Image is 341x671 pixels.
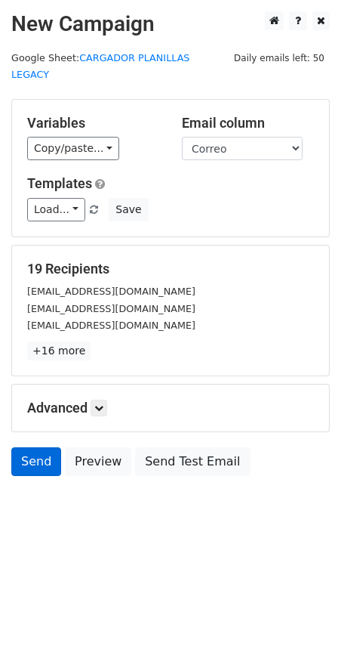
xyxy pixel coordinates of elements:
span: Daily emails left: 50 [229,50,330,66]
a: Send Test Email [135,447,250,476]
a: Copy/paste... [27,137,119,160]
a: Preview [65,447,131,476]
h5: Email column [182,115,314,131]
button: Save [109,198,148,221]
a: Templates [27,175,92,191]
small: Google Sheet: [11,52,189,81]
h5: Advanced [27,400,314,416]
h5: 19 Recipients [27,261,314,277]
h2: New Campaign [11,11,330,37]
iframe: Chat Widget [266,598,341,671]
a: +16 more [27,342,91,360]
div: Widget de chat [266,598,341,671]
a: Load... [27,198,85,221]
a: CARGADOR PLANILLAS LEGACY [11,52,189,81]
small: [EMAIL_ADDRESS][DOMAIN_NAME] [27,303,195,314]
small: [EMAIL_ADDRESS][DOMAIN_NAME] [27,286,195,297]
h5: Variables [27,115,159,131]
small: [EMAIL_ADDRESS][DOMAIN_NAME] [27,320,195,331]
a: Daily emails left: 50 [229,52,330,63]
a: Send [11,447,61,476]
